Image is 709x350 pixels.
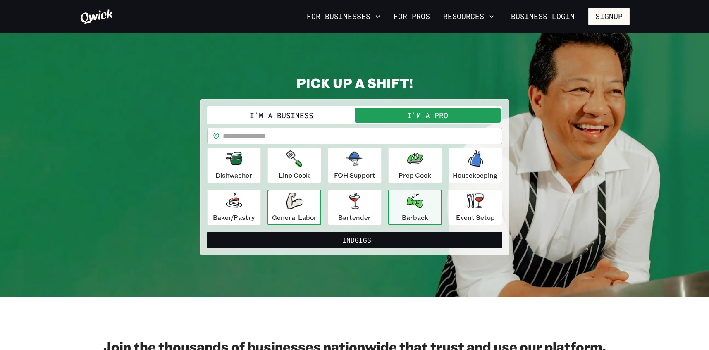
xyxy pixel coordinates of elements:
[207,232,502,248] button: FindGigs
[334,170,375,180] p: FOH Support
[440,10,497,24] button: Resources
[588,8,630,25] button: Signup
[388,148,442,183] button: Prep Cook
[449,190,502,225] button: Event Setup
[338,212,371,222] p: Bartender
[402,212,428,222] p: Barback
[388,190,442,225] button: Barback
[456,212,495,222] p: Event Setup
[267,148,321,183] button: Line Cook
[213,212,255,222] p: Baker/Pastry
[267,190,321,225] button: General Labor
[453,170,498,180] p: Housekeeping
[279,170,310,180] p: Line Cook
[200,74,509,91] h2: PICK UP A SHIFT!
[449,148,502,183] button: Housekeeping
[303,10,384,24] button: For Businesses
[207,148,261,183] button: Dishwasher
[215,170,252,180] p: Dishwasher
[272,212,317,222] p: General Labor
[209,108,355,123] button: I'm a Business
[390,10,433,24] a: For Pros
[328,190,382,225] button: Bartender
[355,108,501,123] button: I'm a Pro
[328,148,382,183] button: FOH Support
[399,170,431,180] p: Prep Cook
[207,190,261,225] button: Baker/Pastry
[504,8,582,25] a: Business Login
